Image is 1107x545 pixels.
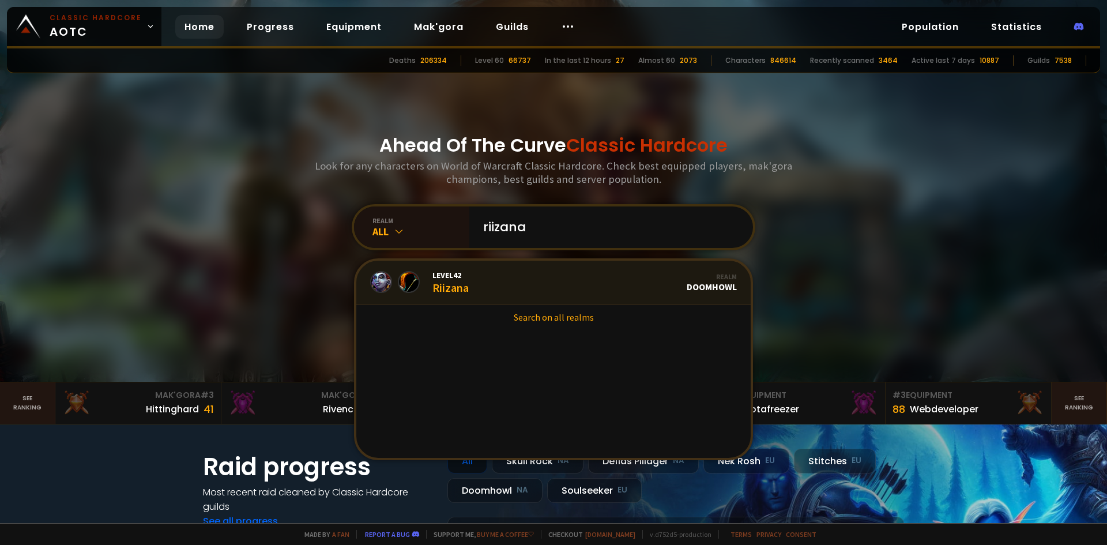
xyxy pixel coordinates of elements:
small: EU [765,455,775,467]
div: Characters [725,55,766,66]
div: Guilds [1027,55,1050,66]
a: Guilds [487,15,538,39]
a: Progress [238,15,303,39]
a: Population [893,15,968,39]
small: NA [558,455,569,467]
div: 27 [616,55,624,66]
div: Equipment [893,389,1044,401]
a: Equipment [317,15,391,39]
div: Doomhowl [447,478,543,503]
div: 3464 [879,55,898,66]
input: Search a character... [476,206,739,248]
a: Mak'Gora#2Rivench100 [221,382,387,424]
div: Notafreezer [744,402,799,416]
span: Made by [298,530,349,539]
span: # 3 [893,389,906,401]
div: 206334 [420,55,447,66]
a: [DOMAIN_NAME] [585,530,635,539]
a: Privacy [756,530,781,539]
span: AOTC [50,13,142,40]
div: Almost 60 [638,55,675,66]
div: 66737 [509,55,531,66]
div: Stitches [794,449,876,473]
div: Rivench [323,402,359,416]
div: In the last 12 hours [545,55,611,66]
a: Classic HardcoreAOTC [7,7,161,46]
div: Hittinghard [146,402,199,416]
span: Level 42 [432,270,469,280]
a: Level42RiizanaRealmDoomhowl [356,261,751,305]
div: 2073 [680,55,697,66]
a: Buy me a coffee [477,530,534,539]
div: Soulseeker [547,478,642,503]
div: 846614 [770,55,796,66]
a: Report a bug [365,530,410,539]
span: Checkout [541,530,635,539]
div: 10887 [980,55,999,66]
div: Skull Rock [492,449,583,473]
div: Doomhowl [687,272,737,292]
small: Classic Hardcore [50,13,142,23]
span: # 3 [201,389,214,401]
h3: Look for any characters on World of Warcraft Classic Hardcore. Check best equipped players, mak'g... [310,159,797,186]
a: Statistics [982,15,1051,39]
div: Deaths [389,55,416,66]
a: Search on all realms [356,305,751,330]
span: Support me, [426,530,534,539]
a: #3Equipment88Webdeveloper [886,382,1052,424]
div: Level 60 [475,55,504,66]
span: v. d752d5 - production [642,530,711,539]
div: Mak'Gora [62,389,214,401]
div: realm [372,216,469,225]
div: All [372,225,469,238]
h1: Ahead Of The Curve [379,131,728,159]
a: Consent [786,530,816,539]
a: See all progress [203,514,278,528]
small: NA [517,484,528,496]
a: Seeranking [1052,382,1107,424]
h4: Most recent raid cleaned by Classic Hardcore guilds [203,485,434,514]
div: Webdeveloper [910,402,978,416]
div: Mak'Gora [228,389,380,401]
small: EU [617,484,627,496]
div: Riizana [432,270,469,295]
a: Mak'gora [405,15,473,39]
div: Nek'Rosh [703,449,789,473]
span: Classic Hardcore [566,132,728,158]
a: #2Equipment88Notafreezer [720,382,886,424]
a: Terms [731,530,752,539]
div: Defias Pillager [588,449,699,473]
div: Active last 7 days [912,55,975,66]
div: 7538 [1055,55,1072,66]
div: Equipment [726,389,878,401]
a: Mak'Gora#3Hittinghard41 [55,382,221,424]
div: Realm [687,272,737,281]
a: Home [175,15,224,39]
div: Recently scanned [810,55,874,66]
h1: Raid progress [203,449,434,485]
div: 41 [204,401,214,417]
div: 88 [893,401,905,417]
small: EU [852,455,861,467]
a: a fan [332,530,349,539]
small: NA [673,455,684,467]
div: All [447,449,487,473]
